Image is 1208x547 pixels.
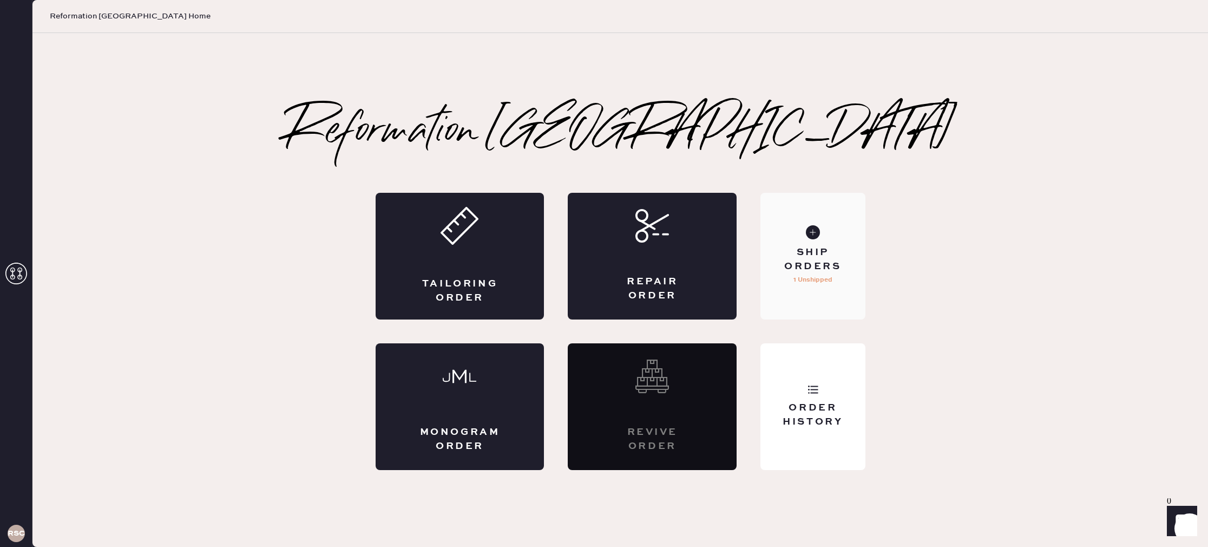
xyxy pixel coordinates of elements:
iframe: Front Chat [1157,498,1203,545]
p: 1 Unshipped [793,273,832,286]
div: Tailoring Order [419,277,501,304]
div: Revive order [611,426,693,453]
div: Monogram Order [419,426,501,453]
div: Ship Orders [769,246,856,273]
div: Order History [769,401,856,428]
h2: Reformation [GEOGRAPHIC_DATA] [286,110,955,154]
span: Reformation [GEOGRAPHIC_DATA] Home [50,11,211,22]
h3: RSCA [8,530,25,537]
div: Repair Order [611,275,693,302]
div: Interested? Contact us at care@hemster.co [568,343,737,470]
